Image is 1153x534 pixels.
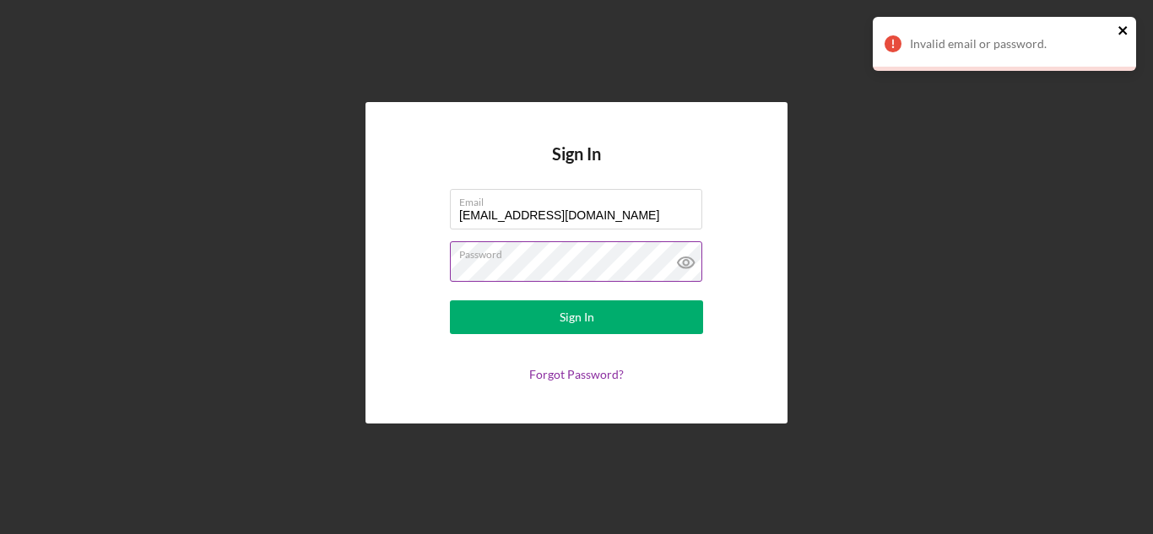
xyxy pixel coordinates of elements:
[910,37,1112,51] div: Invalid email or password.
[459,190,702,208] label: Email
[450,300,703,334] button: Sign In
[560,300,594,334] div: Sign In
[529,367,624,381] a: Forgot Password?
[552,144,601,189] h4: Sign In
[1118,24,1129,40] button: close
[459,242,702,261] label: Password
